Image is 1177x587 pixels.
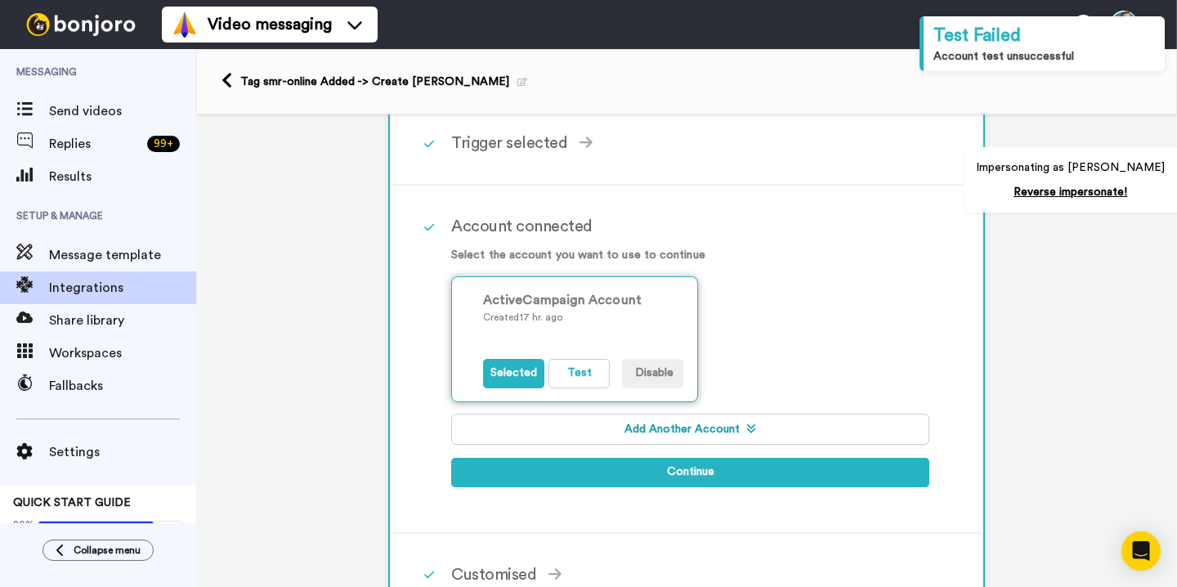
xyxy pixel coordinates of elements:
span: Results [49,167,196,186]
p: Impersonating as [PERSON_NAME] [976,159,1165,176]
p: Select the account you want to use to continue [451,247,929,264]
span: Collapse menu [74,544,141,557]
div: 99 + [147,136,180,152]
div: ActiveCampaign Account [483,290,683,310]
div: Customised [451,562,929,587]
span: Message template [49,245,196,265]
span: Video messaging [208,13,332,36]
span: QUICK START GUIDE [13,497,131,509]
div: Trigger selected [451,131,929,155]
p: Created 17 hr. ago [483,310,683,325]
button: Disable [622,359,683,388]
span: Fallbacks [49,376,196,396]
img: bj-logo-header-white.svg [20,13,142,36]
div: Account connected [451,214,929,239]
div: Trigger selected [392,102,982,186]
span: Workspaces [49,343,196,363]
div: Account test unsuccessful [933,48,1155,65]
div: Tag smr-online Added -> Create [PERSON_NAME] [240,74,527,90]
span: Replies [49,134,141,154]
button: Selected [483,359,544,388]
button: Continue [451,458,929,487]
span: 80% [13,518,34,531]
span: Integrations [49,278,196,298]
div: Open Intercom Messenger [1121,531,1161,571]
button: Test [548,359,610,388]
a: Reverse impersonate! [1014,186,1127,198]
button: Collapse menu [43,540,154,561]
button: Add Another Account [451,414,929,445]
span: Send videos [49,101,196,121]
div: Test Failed [933,23,1155,48]
span: Share library [49,311,196,330]
span: Settings [49,442,196,462]
img: vm-color.svg [172,11,198,38]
